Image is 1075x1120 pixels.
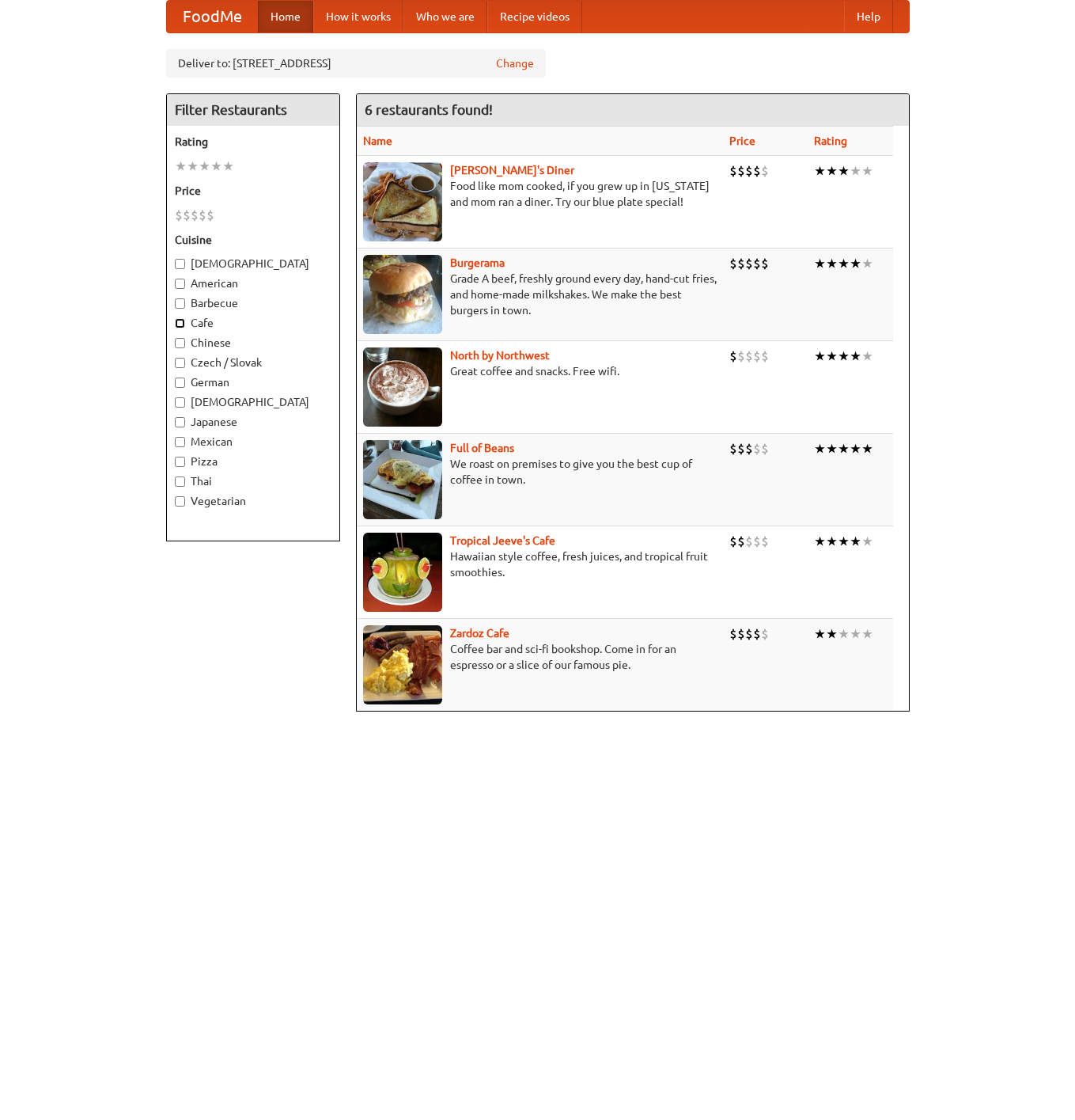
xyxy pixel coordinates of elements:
[187,158,199,175] li: ★
[838,255,850,272] li: ★
[175,279,185,289] input: American
[175,437,185,447] input: Mexican
[814,347,826,365] li: ★
[363,271,717,318] p: Grade A beef, freshly ground every day, hand-cut fries, and home-made milkshakes. We make the bes...
[729,625,737,643] li: $
[729,533,737,550] li: $
[175,355,331,370] label: Czech / Slovak
[175,298,185,309] input: Barbecue
[737,625,745,643] li: $
[838,625,850,643] li: ★
[175,183,331,199] h5: Price
[450,256,505,269] a: Burgerama
[861,533,873,550] li: ★
[838,162,850,180] li: ★
[363,162,442,241] img: sallys.jpg
[850,347,861,365] li: ★
[450,164,574,177] b: [PERSON_NAME]'s Diner
[175,335,331,351] label: Chinese
[175,158,187,175] li: ★
[175,434,331,450] label: Mexican
[814,440,826,457] li: ★
[175,496,185,507] input: Vegetarian
[861,347,873,365] li: ★
[753,625,761,643] li: $
[737,347,745,365] li: $
[753,533,761,550] li: $
[175,414,331,430] label: Japanese
[761,533,769,550] li: $
[761,347,769,365] li: $
[737,255,745,272] li: $
[814,533,826,550] li: ★
[175,358,185,368] input: Czech / Slovak
[175,493,331,509] label: Vegetarian
[175,256,331,271] label: [DEMOGRAPHIC_DATA]
[175,259,185,269] input: [DEMOGRAPHIC_DATA]
[175,374,331,390] label: German
[745,162,753,180] li: $
[175,318,185,328] input: Cafe
[191,207,199,224] li: $
[167,1,258,32] a: FoodMe
[496,55,534,71] a: Change
[487,1,582,32] a: Recipe videos
[363,440,442,519] img: beans.jpg
[850,162,861,180] li: ★
[737,533,745,550] li: $
[729,347,737,365] li: $
[167,94,339,126] h4: Filter Restaurants
[729,162,737,180] li: $
[363,363,717,379] p: Great coffee and snacks. Free wifi.
[850,255,861,272] li: ★
[175,473,331,489] label: Thai
[363,625,442,704] img: zardoz.jpg
[753,162,761,180] li: $
[850,533,861,550] li: ★
[826,440,838,457] li: ★
[450,349,550,362] a: North by Northwest
[745,255,753,272] li: $
[175,134,331,150] h5: Rating
[826,533,838,550] li: ★
[753,440,761,457] li: $
[745,533,753,550] li: $
[175,457,185,467] input: Pizza
[850,440,861,457] li: ★
[450,534,555,547] a: Tropical Jeeve's Cafe
[175,315,331,331] label: Cafe
[206,207,214,224] li: $
[729,255,737,272] li: $
[363,135,392,147] a: Name
[363,549,717,580] p: Hawaiian style coffee, fresh juices, and tropical fruit smoothies.
[826,347,838,365] li: ★
[814,625,826,643] li: ★
[175,275,331,291] label: American
[363,178,717,210] p: Food like mom cooked, if you grew up in [US_STATE] and mom ran a diner. Try our blue plate special!
[199,207,206,224] li: $
[844,1,893,32] a: Help
[761,625,769,643] li: $
[313,1,403,32] a: How it works
[450,442,514,454] b: Full of Beans
[175,476,185,487] input: Thai
[210,158,222,175] li: ★
[745,440,753,457] li: $
[826,162,838,180] li: ★
[175,232,331,248] h5: Cuisine
[761,440,769,457] li: $
[761,255,769,272] li: $
[737,162,745,180] li: $
[826,625,838,643] li: ★
[814,162,826,180] li: ★
[175,417,185,427] input: Japanese
[175,378,185,388] input: German
[745,347,753,365] li: $
[175,295,331,311] label: Barbecue
[729,440,737,457] li: $
[175,394,331,410] label: [DEMOGRAPHIC_DATA]
[861,162,873,180] li: ★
